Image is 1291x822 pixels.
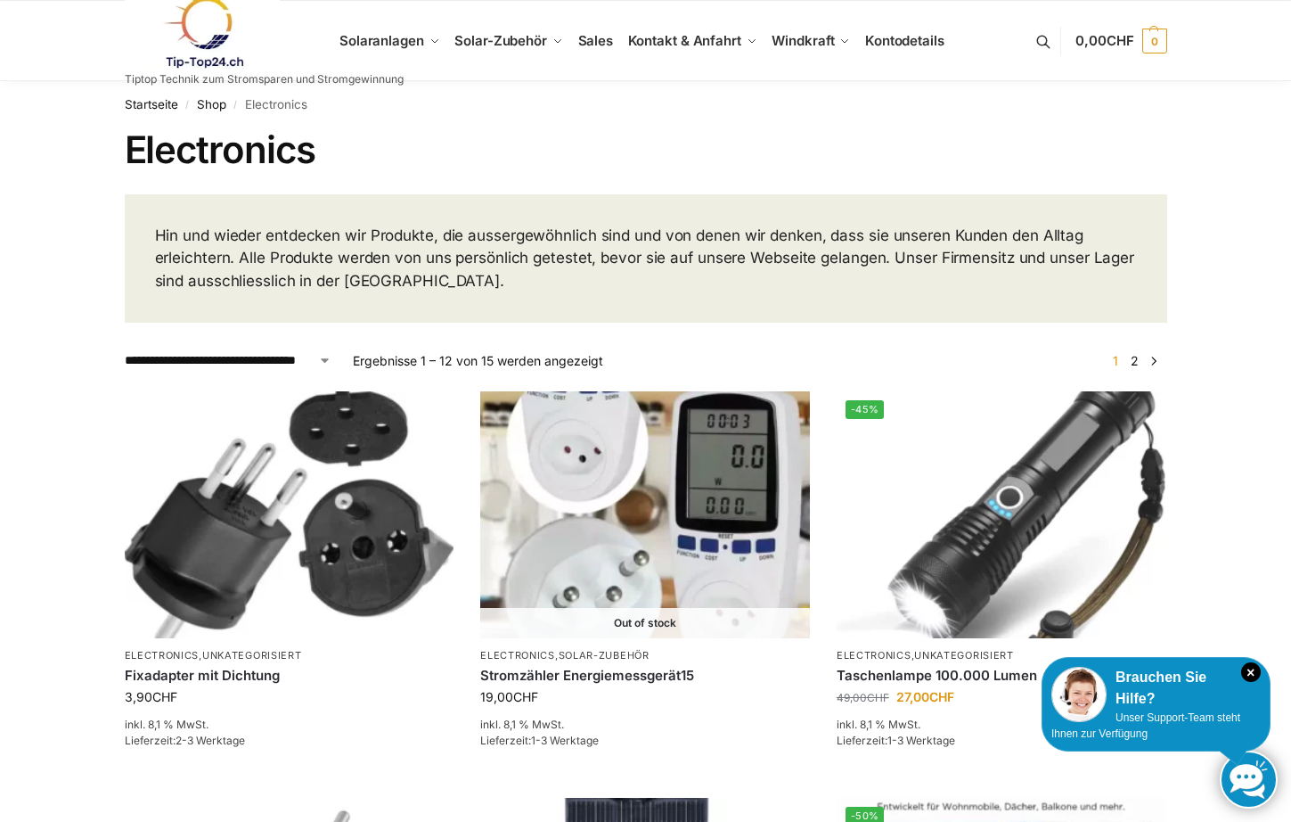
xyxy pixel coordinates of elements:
[125,351,331,370] select: Shop-Reihenfolge
[559,649,650,662] a: Solar-Zubehör
[867,691,889,704] span: CHF
[1075,32,1133,49] span: 0,00
[480,391,810,638] a: Out of stockStromzähler Schweizer Stecker-2
[513,689,538,704] span: CHF
[339,32,424,49] span: Solaranlagen
[125,649,200,662] a: Electronics
[1241,662,1261,682] i: Schließen
[202,649,302,662] a: Unkategorisiert
[1147,351,1160,370] a: →
[155,225,1137,293] p: Hin und wieder entdecken wir Produkte, die aussergewöhnlich sind und von denen wir denken, dass s...
[1126,353,1143,368] a: Seite 2
[1108,353,1123,368] span: Seite 1
[1102,351,1166,370] nav: Produkt-Seitennummerierung
[865,32,944,49] span: Kontodetails
[125,81,1167,127] nav: Breadcrumb
[772,32,834,49] span: Windkraft
[914,649,1014,662] a: Unkategorisiert
[1075,14,1166,68] a: 0,00CHF 0
[570,1,620,81] a: Sales
[858,1,952,81] a: Kontodetails
[197,97,226,111] a: Shop
[125,649,454,662] p: ,
[1142,29,1167,53] span: 0
[480,649,555,662] a: Electronics
[480,391,810,638] img: Stromzähler Schweizer Stecker-2
[837,649,1166,662] p: ,
[837,667,1166,685] a: Taschenlampe 100.000 Lumen
[837,391,1166,638] a: -45%Extrem Starke Taschenlampe
[837,717,1166,733] p: inkl. 8,1 % MwSt.
[480,667,810,685] a: Stromzähler Energiemessgerät15
[837,734,955,747] span: Lieferzeit:
[1051,667,1261,710] div: Brauchen Sie Hilfe?
[896,689,954,704] bdi: 27,00
[178,98,197,112] span: /
[764,1,858,81] a: Windkraft
[1107,32,1134,49] span: CHF
[226,98,245,112] span: /
[887,734,955,747] span: 1-3 Werktage
[531,734,599,747] span: 1-3 Werktage
[837,691,889,704] bdi: 49,00
[176,734,245,747] span: 2-3 Werktage
[837,391,1166,638] img: Extrem Starke Taschenlampe
[454,32,547,49] span: Solar-Zubehör
[125,734,245,747] span: Lieferzeit:
[125,74,404,85] p: Tiptop Technik zum Stromsparen und Stromgewinnung
[447,1,570,81] a: Solar-Zubehör
[620,1,764,81] a: Kontakt & Anfahrt
[628,32,741,49] span: Kontakt & Anfahrt
[125,97,178,111] a: Startseite
[480,689,538,704] bdi: 19,00
[929,689,954,704] span: CHF
[1051,711,1240,740] span: Unser Support-Team steht Ihnen zur Verfügung
[125,717,454,733] p: inkl. 8,1 % MwSt.
[125,667,454,685] a: Fixadapter mit Dichtung
[480,649,810,662] p: ,
[353,351,603,370] p: Ergebnisse 1 – 12 von 15 werden angezeigt
[837,649,911,662] a: Electronics
[480,734,599,747] span: Lieferzeit:
[125,689,177,704] bdi: 3,90
[152,689,177,704] span: CHF
[125,127,1167,172] h1: Electronics
[480,717,810,733] p: inkl. 8,1 % MwSt.
[125,391,454,638] img: Fixadapter mit Dichtung
[1051,667,1107,722] img: Customer service
[578,32,614,49] span: Sales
